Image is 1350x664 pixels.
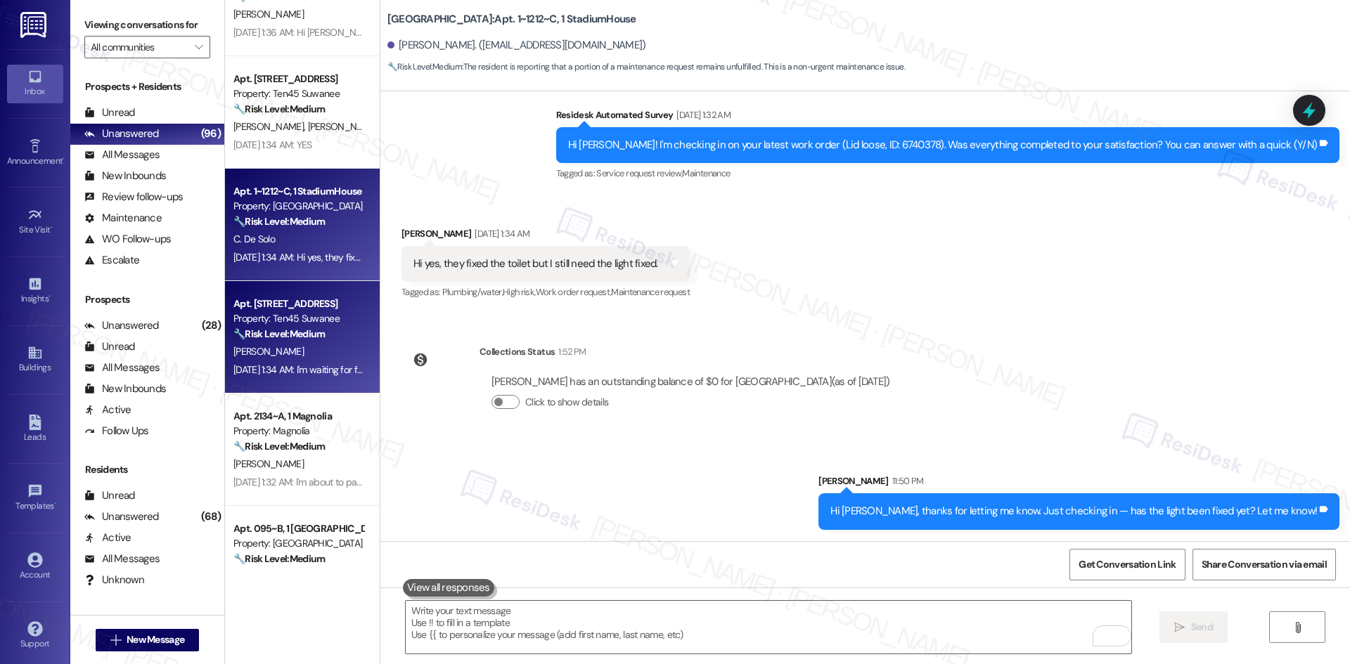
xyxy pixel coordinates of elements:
div: Unread [84,339,135,354]
span: Maintenance request [611,286,690,298]
span: [PERSON_NAME] [233,120,308,133]
div: Unknown [84,573,144,587]
span: Share Conversation via email [1202,557,1327,572]
div: Property: Ten45 Suwanee [233,86,364,101]
div: [DATE] 1:34 AM: Hi yes, they fixed the toilet but I still need the light fixed. [233,251,520,263]
div: [DATE] 1:34 AM: I'm waiting for flex to update my account [233,363,463,376]
div: Active [84,530,131,545]
span: High risk , [503,286,536,298]
a: Account [7,548,63,586]
span: C. De Solo [233,233,275,245]
div: All Messages [84,360,160,375]
span: : The resident is reporting that a portion of a maintenance request remains unfulfilled. This is ... [387,60,905,74]
span: Get Conversation Link [1079,557,1176,572]
div: Follow Ups [84,424,149,438]
div: Tagged as: [556,163,1340,183]
div: 11:50 PM [889,474,924,488]
div: Apt. 1~1212~C, 1 StadiumHouse [233,184,364,199]
div: [DATE] 1:36 AM: Hi [PERSON_NAME], I don't recall submitting a work order. What does "Make ready" ... [233,26,662,39]
button: Send [1159,611,1228,643]
div: 1:52 PM [555,344,586,359]
div: Review follow-ups [84,190,183,204]
div: Residents [70,462,224,477]
div: Apt. 095~B, 1 [GEOGRAPHIC_DATA] [233,521,364,536]
button: New Message [96,629,200,651]
a: Templates • [7,479,63,517]
a: Site Visit • [7,203,63,241]
b: [GEOGRAPHIC_DATA]: Apt. 1~1212~C, 1 StadiumHouse [387,12,636,27]
label: Viewing conversations for [84,14,210,36]
div: Prospects [70,292,224,307]
div: Hi [PERSON_NAME]! I'm checking in on your latest work order (Lid loose, ID: 6740378). Was everyth... [568,138,1318,152]
div: [PERSON_NAME] [401,226,690,246]
div: Unanswered [84,126,159,141]
strong: 🔧 Risk Level: Medium [387,61,462,72]
span: Send [1191,620,1213,634]
span: Work order request , [536,286,612,298]
div: Unread [84,105,135,120]
a: Support [7,617,63,655]
span: • [63,154,65,164]
span: Service request review , [596,167,682,179]
strong: 🔧 Risk Level: Medium [233,552,325,565]
div: Hi [PERSON_NAME], thanks for letting me know. Just checking in — has the light been fixed yet? Le... [830,504,1317,519]
i:  [1174,622,1185,633]
div: Apt. [STREET_ADDRESS] [233,297,364,311]
div: Unanswered [84,509,159,524]
a: Inbox [7,65,63,103]
input: All communities [91,36,188,58]
div: (96) [198,123,224,145]
span: • [49,292,51,301]
span: Plumbing/water , [442,286,503,298]
strong: 🔧 Risk Level: Medium [233,327,325,340]
div: [DATE] 1:34 AM: YES [233,138,312,151]
div: Maintenance [84,211,162,226]
span: [PERSON_NAME] [233,8,304,20]
button: Get Conversation Link [1069,549,1185,580]
div: Apt. 2134~A, 1 Magnolia [233,409,364,424]
div: All Messages [84,148,160,162]
div: Tagged as: [401,282,690,302]
div: Escalate [84,253,139,268]
i:  [195,41,202,53]
a: Leads [7,410,63,448]
span: [PERSON_NAME] [233,457,304,470]
div: Prospects + Residents [70,79,224,94]
div: [DATE] 1:34 AM [471,226,529,241]
a: Insights • [7,272,63,310]
div: Unread [84,488,135,503]
a: Buildings [7,341,63,379]
div: WO Follow-ups [84,232,171,247]
div: Property: [GEOGRAPHIC_DATA] [233,199,364,214]
div: New Inbounds [84,169,166,183]
div: New Inbounds [84,382,166,396]
div: [DATE] 1:32 AM: I'm about to pay it now. [233,476,390,488]
label: Click to show details [525,395,608,410]
div: Property: Magnolia [233,424,364,438]
div: Hi yes, they fixed the toilet but I still need the light fixed. [413,256,658,271]
textarea: To enrich screen reader interactions, please activate Accessibility in Grammarly extension settings [406,601,1131,653]
button: Share Conversation via email [1192,549,1336,580]
div: [PERSON_NAME] has an outstanding balance of $0 for [GEOGRAPHIC_DATA] (as of [DATE]) [491,375,890,389]
div: [DATE] 1:32 AM [673,108,731,122]
div: Residesk Automated Survey [556,108,1340,127]
i:  [110,634,121,646]
span: New Message [127,632,184,647]
span: [PERSON_NAME] [233,345,304,358]
div: [PERSON_NAME] [818,474,1339,493]
span: • [54,499,56,509]
span: [PERSON_NAME] [307,120,378,133]
span: • [51,223,53,233]
strong: 🔧 Risk Level: Medium [233,103,325,115]
div: [PERSON_NAME]. ([EMAIL_ADDRESS][DOMAIN_NAME]) [387,38,646,53]
div: Apt. [STREET_ADDRESS] [233,72,364,86]
strong: 🔧 Risk Level: Medium [233,215,325,228]
strong: 🔧 Risk Level: Medium [233,440,325,453]
div: (68) [198,506,224,528]
div: Active [84,403,131,417]
i:  [1292,622,1303,633]
div: (28) [198,315,224,337]
span: Maintenance [682,167,730,179]
div: All Messages [84,552,160,566]
div: Property: [GEOGRAPHIC_DATA] [233,536,364,551]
